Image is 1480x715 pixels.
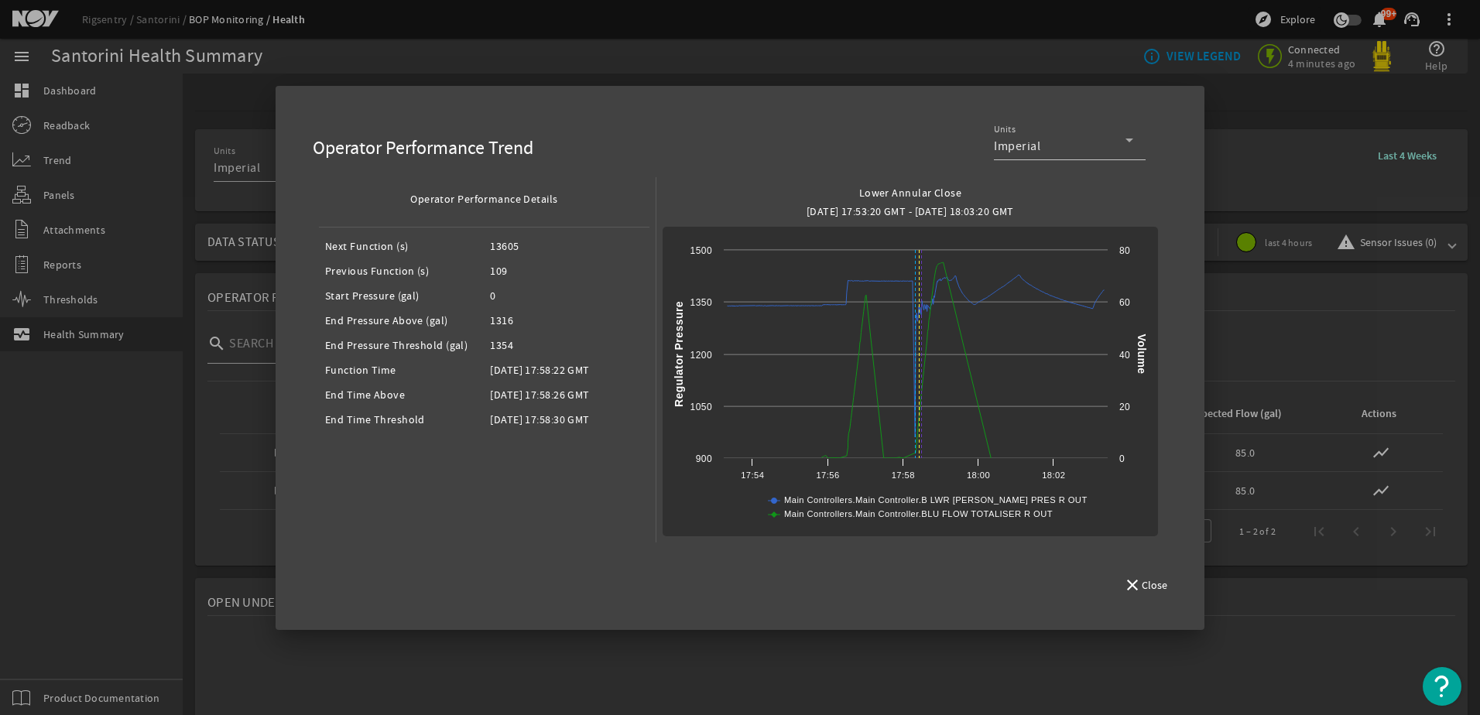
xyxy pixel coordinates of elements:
td: Next Function (s) [319,234,484,258]
text: Volume [1136,334,1148,374]
td: End Pressure Above (gal) [319,308,484,333]
button: Close [1117,571,1173,599]
div: Operator Performance Details [319,190,649,208]
td: Previous Function (s) [319,258,484,283]
text: 900 [695,453,711,464]
text: 20 [1119,402,1130,412]
text: 17:58 [891,470,914,480]
text: 17:54 [741,470,764,480]
button: Open Resource Center [1423,667,1461,706]
td: 1316 [484,308,649,333]
td: Function Time [319,357,484,382]
td: 0 [484,283,649,308]
text: 60 [1119,297,1130,308]
mat-icon: close [1123,576,1136,594]
text: 1350 [690,297,711,308]
td: 13605 [484,234,649,258]
text: 80 [1119,245,1130,256]
td: 109 [484,258,649,283]
td: [DATE] 17:58:26 GMT [484,382,649,407]
td: [DATE] 17:58:22 GMT [484,357,649,382]
mat-label: Units [994,123,1016,135]
text: 1500 [690,245,711,256]
div: [DATE] 17:53:20 GMT - [DATE] 18:03:20 GMT [663,202,1158,221]
text: 17:56 [816,470,839,480]
text: 18:02 [1042,470,1065,480]
text: 40 [1119,350,1130,361]
td: End Time Above [319,382,484,407]
td: End Time Threshold [319,407,484,432]
td: End Pressure Threshold (gal) [319,333,484,357]
div: Lower Annular Close [663,183,1158,202]
h1: Operator Performance Trend [313,136,988,161]
td: Start Pressure (gal) [319,283,484,308]
td: [DATE] 17:58:30 GMT [484,407,649,432]
text: 0 [1119,453,1125,464]
text: 18:00 [967,470,990,480]
td: 1354 [484,333,649,357]
text: Main Controllers.Main Controller.BLU FLOW TOTALISER R OUT [784,509,1053,518]
text: Main Controllers.Main Controller.B LWR [PERSON_NAME] PRES R OUT [784,495,1088,505]
span: Close [1142,577,1167,593]
text: Regulator Pressure [672,300,684,406]
text: 1050 [690,402,711,412]
text: 1200 [690,350,711,361]
span: Imperial [994,139,1040,154]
